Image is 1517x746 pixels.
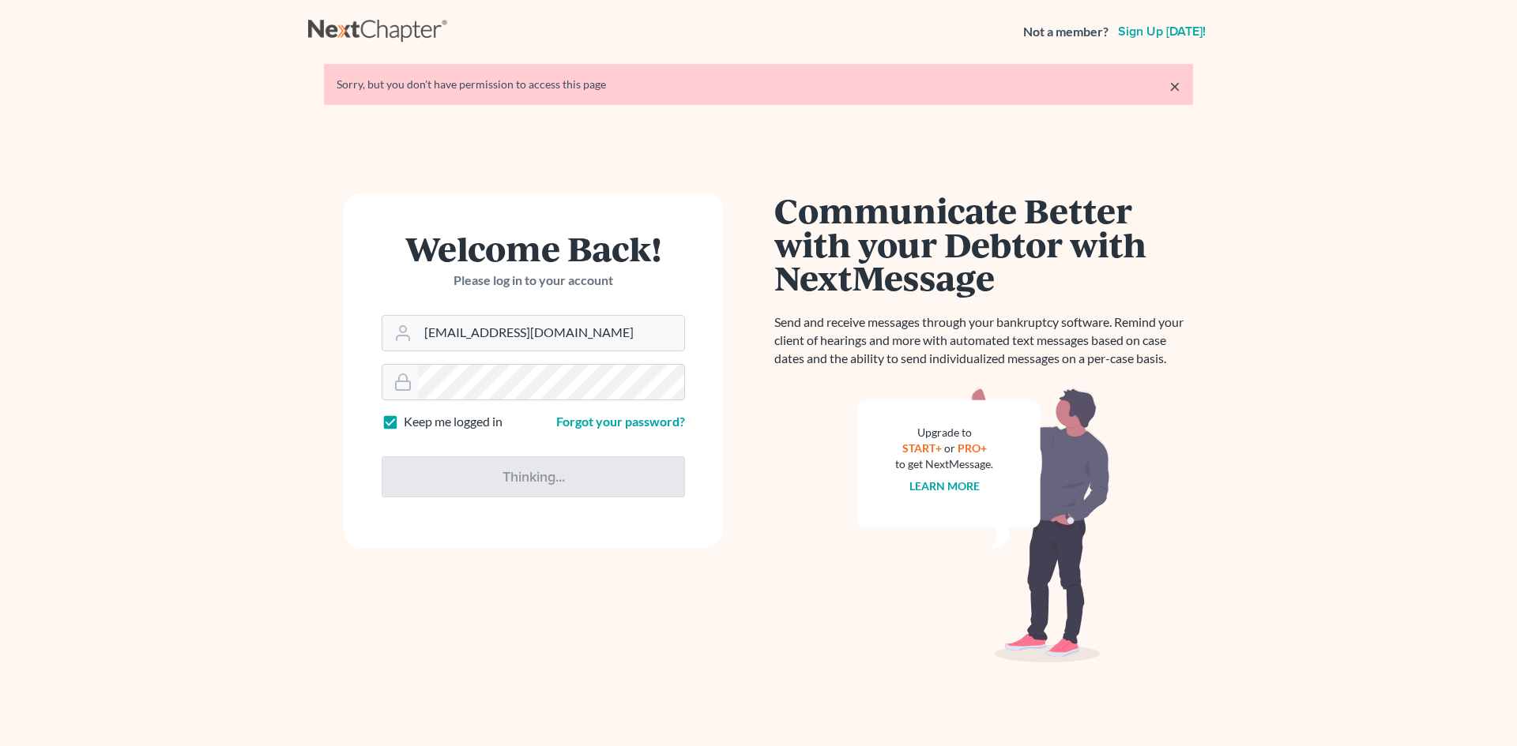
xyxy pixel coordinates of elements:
[1023,23,1109,41] strong: Not a member?
[774,313,1193,368] p: Send and receive messages through your bankruptcy software. Remind your client of hearings and mo...
[382,272,685,290] p: Please log in to your account
[895,425,993,440] div: Upgrade to
[902,441,942,455] a: START+
[1169,77,1180,96] a: ×
[944,441,955,455] span: or
[909,479,980,493] a: Learn more
[857,387,1110,663] img: nextmessage_bg-59042aed3d76b12b5cd301f8e5b87938c9018125f34e5fa2b7a6b67550977c72.svg
[958,441,987,455] a: PRO+
[382,231,685,265] h1: Welcome Back!
[382,456,685,497] input: Thinking...
[774,193,1193,294] h1: Communicate Better with your Debtor with NextMessage
[1115,25,1209,38] a: Sign up [DATE]!
[337,77,1180,92] div: Sorry, but you don't have permission to access this page
[418,316,684,351] input: Email Address
[404,413,503,431] label: Keep me logged in
[556,414,685,429] a: Forgot your password?
[895,456,993,472] div: to get NextMessage.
